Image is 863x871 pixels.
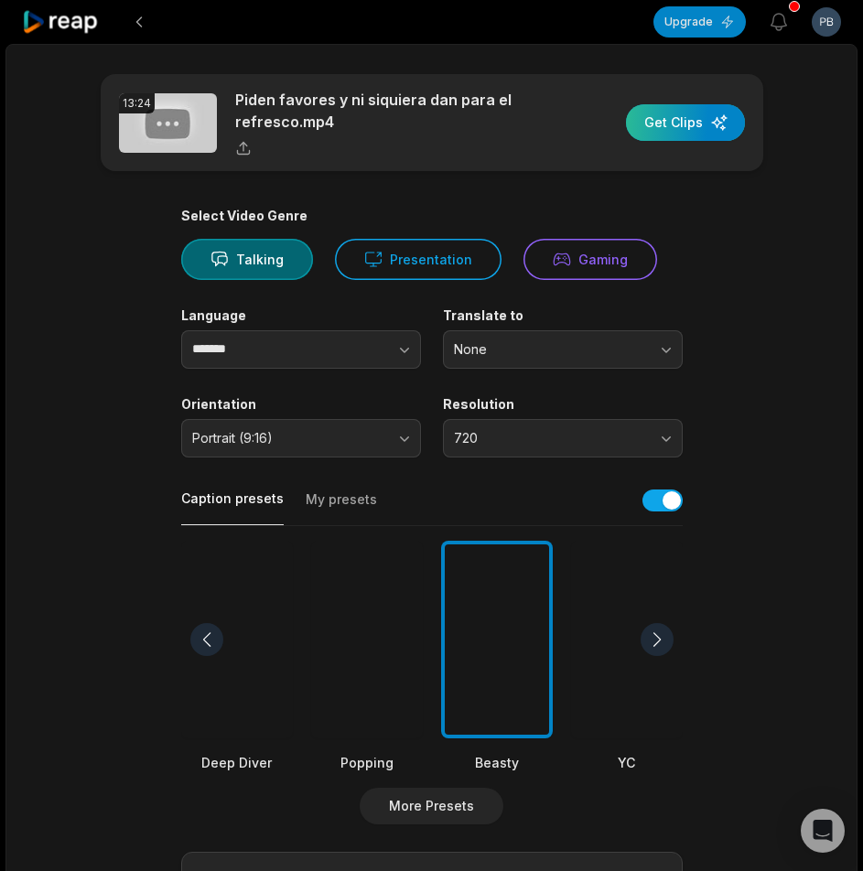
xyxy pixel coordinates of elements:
[335,239,502,280] button: Presentation
[443,307,683,324] label: Translate to
[523,239,657,280] button: Gaming
[181,239,313,280] button: Talking
[181,307,421,324] label: Language
[443,396,683,413] label: Resolution
[443,330,683,369] button: None
[311,753,423,772] div: Popping
[181,753,293,772] div: Deep Diver
[801,809,845,853] div: Open Intercom Messenger
[626,104,745,141] button: Get Clips
[443,419,683,457] button: 720
[441,753,553,772] div: Beasty
[454,430,646,446] span: 720
[181,208,683,224] div: Select Video Genre
[360,788,503,824] button: More Presets
[192,430,384,446] span: Portrait (9:16)
[306,490,377,525] button: My presets
[454,341,646,358] span: None
[181,419,421,457] button: Portrait (9:16)
[181,489,284,525] button: Caption presets
[235,89,551,133] p: Piden favores y ni siquiera dan para el refresco.mp4
[571,753,683,772] div: YC
[653,6,746,38] button: Upgrade
[119,93,155,113] div: 13:24
[181,396,421,413] label: Orientation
